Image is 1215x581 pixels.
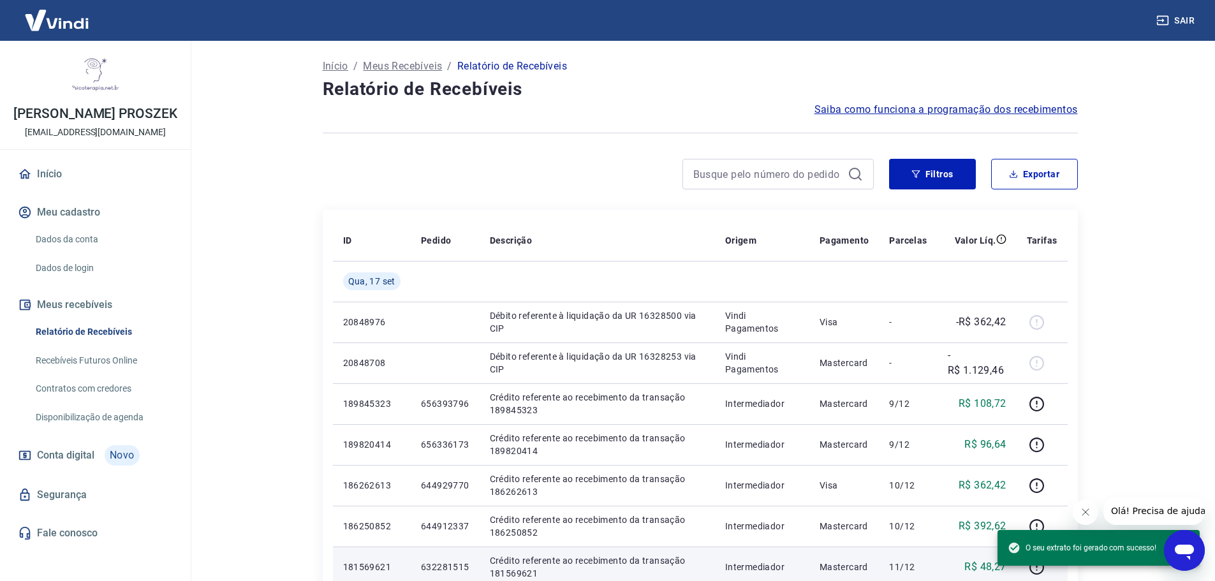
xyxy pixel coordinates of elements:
h4: Relatório de Recebíveis [323,77,1078,102]
p: / [447,59,452,74]
p: 10/12 [889,520,927,533]
img: 9315cdd2-4108-4970-b0de-98ba7d0d32e8.jpeg [70,51,121,102]
a: Segurança [15,481,175,509]
p: Pedido [421,234,451,247]
a: Disponibilização de agenda [31,404,175,430]
p: Mastercard [820,561,869,573]
p: 20848708 [343,357,401,369]
iframe: Botão para abrir a janela de mensagens [1164,530,1205,571]
span: O seu extrato foi gerado com sucesso! [1008,541,1156,554]
a: Início [15,160,175,188]
p: Descrição [490,234,533,247]
p: Mastercard [820,357,869,369]
p: 9/12 [889,438,927,451]
p: 644912337 [421,520,469,533]
p: Vindi Pagamentos [725,350,799,376]
p: R$ 108,72 [959,396,1006,411]
iframe: Mensagem da empresa [1103,497,1205,525]
button: Meu cadastro [15,198,175,226]
p: ID [343,234,352,247]
span: Olá! Precisa de ajuda? [8,9,107,19]
p: Origem [725,234,756,247]
a: Recebíveis Futuros Online [31,348,175,374]
p: R$ 48,27 [964,559,1006,575]
span: Novo [105,445,140,466]
p: R$ 96,64 [964,437,1006,452]
p: Mastercard [820,520,869,533]
a: Saiba como funciona a programação dos recebimentos [814,102,1078,117]
span: Qua, 17 set [348,275,395,288]
p: Valor Líq. [955,234,996,247]
p: Visa [820,479,869,492]
p: Intermediador [725,479,799,492]
a: Relatório de Recebíveis [31,319,175,345]
button: Exportar [991,159,1078,189]
p: - [889,357,927,369]
p: Pagamento [820,234,869,247]
input: Busque pelo número do pedido [693,165,843,184]
p: Crédito referente ao recebimento da transação 181569621 [490,554,705,580]
img: Vindi [15,1,98,40]
p: Tarifas [1027,234,1057,247]
p: Mastercard [820,438,869,451]
button: Meus recebíveis [15,291,175,319]
p: 186250852 [343,520,401,533]
p: Crédito referente ao recebimento da transação 186262613 [490,473,705,498]
span: Conta digital [37,446,94,464]
p: 656336173 [421,438,469,451]
button: Sair [1154,9,1200,33]
p: 189820414 [343,438,401,451]
p: Relatório de Recebíveis [457,59,567,74]
p: Crédito referente ao recebimento da transação 186250852 [490,513,705,539]
p: 9/12 [889,397,927,410]
p: Mastercard [820,397,869,410]
p: Intermediador [725,561,799,573]
p: 644929770 [421,479,469,492]
p: -R$ 362,42 [956,314,1006,330]
button: Filtros [889,159,976,189]
p: Crédito referente ao recebimento da transação 189845323 [490,391,705,416]
p: Parcelas [889,234,927,247]
p: / [353,59,358,74]
p: 20848976 [343,316,401,328]
a: Início [323,59,348,74]
p: 632281515 [421,561,469,573]
a: Dados de login [31,255,175,281]
p: Vindi Pagamentos [725,309,799,335]
p: Intermediador [725,520,799,533]
a: Conta digitalNovo [15,440,175,471]
p: 11/12 [889,561,927,573]
p: R$ 392,62 [959,518,1006,534]
p: 181569621 [343,561,401,573]
p: Débito referente à liquidação da UR 16328253 via CIP [490,350,705,376]
a: Dados da conta [31,226,175,253]
p: Visa [820,316,869,328]
p: Intermediador [725,438,799,451]
p: [PERSON_NAME] PROSZEK [13,107,177,121]
p: 10/12 [889,479,927,492]
iframe: Fechar mensagem [1073,499,1098,525]
a: Meus Recebíveis [363,59,442,74]
p: 186262613 [343,479,401,492]
a: Contratos com credores [31,376,175,402]
p: [EMAIL_ADDRESS][DOMAIN_NAME] [25,126,166,139]
p: - [889,316,927,328]
p: 189845323 [343,397,401,410]
p: Intermediador [725,397,799,410]
p: 656393796 [421,397,469,410]
p: Débito referente à liquidação da UR 16328500 via CIP [490,309,705,335]
a: Fale conosco [15,519,175,547]
p: R$ 362,42 [959,478,1006,493]
p: -R$ 1.129,46 [948,348,1006,378]
p: Crédito referente ao recebimento da transação 189820414 [490,432,705,457]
